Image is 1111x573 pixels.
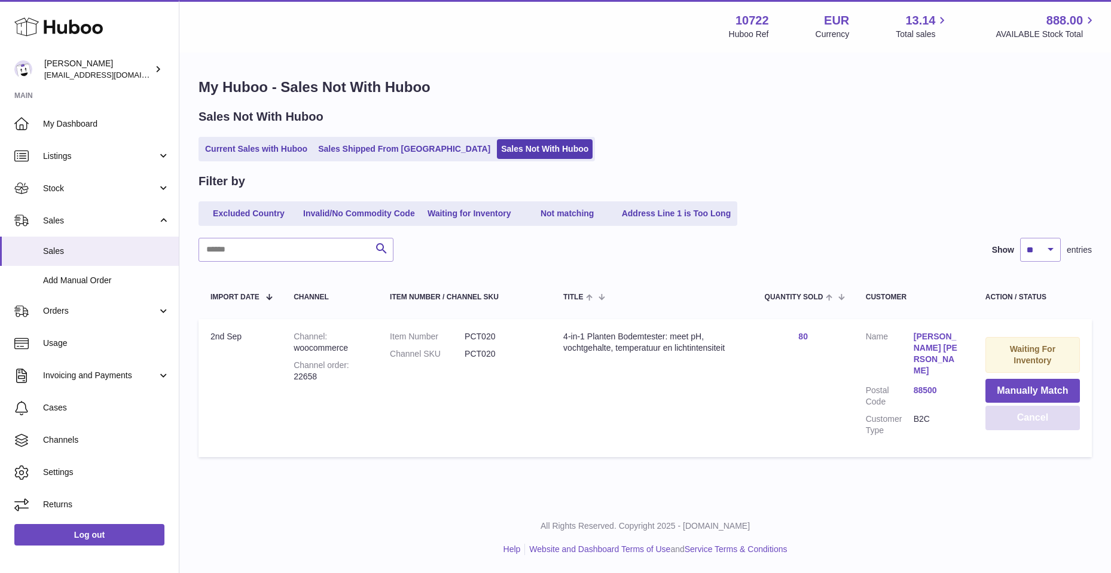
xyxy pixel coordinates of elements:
span: Orders [43,305,157,317]
span: Sales [43,246,170,257]
div: Huboo Ref [729,29,769,40]
a: Current Sales with Huboo [201,139,312,159]
a: Log out [14,524,164,546]
strong: Channel [294,332,327,341]
h2: Sales Not With Huboo [199,109,323,125]
div: Currency [816,29,850,40]
a: Website and Dashboard Terms of Use [529,544,670,554]
div: woocommerce [294,331,366,354]
a: 888.00 AVAILABLE Stock Total [996,13,1097,40]
a: Sales Not With Huboo [497,139,593,159]
span: entries [1067,244,1092,256]
p: All Rights Reserved. Copyright 2025 - [DOMAIN_NAME] [189,520,1101,532]
img: sales@plantcaretools.com [14,60,32,78]
dt: Postal Code [866,385,914,407]
a: Address Line 1 is Too Long [618,204,735,223]
h1: My Huboo - Sales Not With Huboo [199,78,1092,97]
span: Cases [43,402,170,413]
span: 13.14 [905,13,935,29]
dt: Name [866,331,914,379]
a: 80 [798,332,808,341]
span: 888.00 [1046,13,1083,29]
span: Title [563,293,583,301]
dd: PCT020 [465,331,539,342]
li: and [525,544,787,555]
a: [PERSON_NAME] [PERSON_NAME] [914,331,962,376]
button: Cancel [985,406,1080,430]
strong: Channel order [294,360,349,370]
span: Returns [43,499,170,510]
dt: Channel SKU [390,348,465,360]
a: 13.14 Total sales [896,13,949,40]
span: [EMAIL_ADDRESS][DOMAIN_NAME] [44,70,176,79]
dt: Customer Type [866,413,914,436]
strong: Waiting For Inventory [1010,344,1055,365]
div: Action / Status [985,293,1080,301]
span: Listings [43,151,157,162]
span: Settings [43,467,170,478]
strong: EUR [824,13,849,29]
dd: PCT020 [465,348,539,360]
div: Item Number / Channel SKU [390,293,539,301]
a: Excluded Country [201,204,297,223]
strong: 10722 [735,13,769,29]
span: Total sales [896,29,949,40]
span: Stock [43,183,157,194]
span: Import date [210,293,260,301]
a: Not matching [520,204,615,223]
a: Help [503,544,521,554]
span: AVAILABLE Stock Total [996,29,1097,40]
span: Add Manual Order [43,275,170,286]
a: Waiting for Inventory [422,204,517,223]
div: 4-in-1 Planten Bodemtester: meet pH, vochtgehalte, temperatuur en lichtintensiteit [563,331,740,354]
span: Sales [43,215,157,226]
button: Manually Match [985,379,1080,403]
span: Invoicing and Payments [43,370,157,381]
dt: Item Number [390,331,465,342]
a: Invalid/No Commodity Code [299,204,419,223]
span: My Dashboard [43,118,170,130]
dd: B2C [914,413,962,436]
td: 2nd Sep [199,319,282,457]
div: Channel [294,293,366,301]
span: Usage [43,338,170,349]
a: Sales Shipped From [GEOGRAPHIC_DATA] [314,139,495,159]
span: Quantity Sold [765,293,823,301]
div: 22658 [294,360,366,382]
div: Customer [866,293,962,301]
h2: Filter by [199,173,245,189]
label: Show [992,244,1014,256]
span: Channels [43,434,170,446]
a: Service Terms & Conditions [685,544,788,554]
a: 88500 [914,385,962,396]
div: [PERSON_NAME] [44,58,152,81]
